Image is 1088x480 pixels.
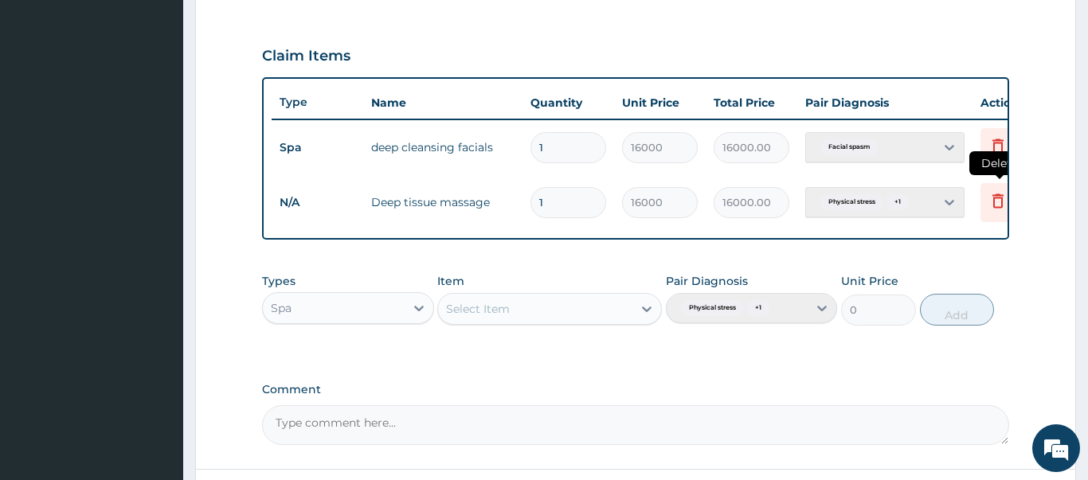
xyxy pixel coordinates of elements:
[797,87,973,119] th: Pair Diagnosis
[920,294,995,326] button: Add
[437,273,464,289] label: Item
[614,87,706,119] th: Unit Price
[666,273,748,289] label: Pair Diagnosis
[272,188,363,217] td: N/A
[446,301,510,317] div: Select Item
[262,275,295,288] label: Types
[272,88,363,117] th: Type
[363,131,522,163] td: deep cleansing facials
[92,141,220,302] span: We're online!
[522,87,614,119] th: Quantity
[363,87,522,119] th: Name
[271,300,292,316] div: Spa
[841,273,898,289] label: Unit Price
[973,87,1052,119] th: Actions
[83,89,268,110] div: Chat with us now
[262,48,350,65] h3: Claim Items
[262,383,1009,396] label: Comment
[969,151,1030,175] span: Delete
[706,87,797,119] th: Total Price
[272,133,363,162] td: Spa
[8,315,303,371] textarea: Type your message and hit 'Enter'
[29,80,65,119] img: d_794563401_company_1708531726252_794563401
[261,8,299,46] div: Minimize live chat window
[363,186,522,218] td: Deep tissue massage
